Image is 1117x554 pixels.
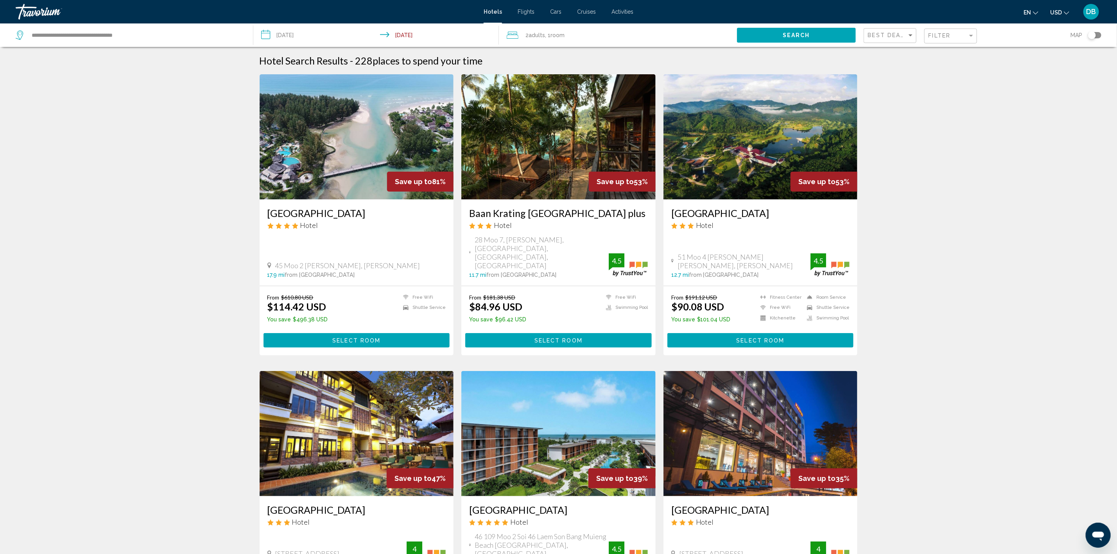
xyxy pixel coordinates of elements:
span: 12.7 mi [671,272,689,278]
span: You save [267,316,291,323]
span: - [350,55,353,66]
span: Filter [929,32,951,39]
iframe: Button to launch messaging window [1086,523,1111,548]
span: Select Room [332,337,380,344]
span: From [671,294,683,301]
button: User Menu [1081,4,1101,20]
button: Toggle map [1082,32,1101,39]
span: 11.7 mi [469,272,486,278]
span: , 1 [545,30,565,41]
li: Fitness Center [757,294,803,301]
ins: $90.08 USD [671,301,724,312]
span: Save up to [596,474,633,482]
h1: Hotel Search Results [260,55,348,66]
a: [GEOGRAPHIC_DATA] [469,504,648,516]
span: You save [469,316,493,323]
button: Travelers: 2 adults, 0 children [499,23,737,47]
a: Flights [518,9,534,15]
h2: 228 [355,55,483,66]
p: $496.38 USD [267,316,328,323]
a: Travorium [16,4,476,20]
div: 4 star Hotel [267,221,446,229]
span: Save up to [395,177,432,186]
ins: $84.96 USD [469,301,522,312]
img: trustyou-badge.svg [609,253,648,276]
img: Hotel image [461,74,656,199]
span: Save up to [597,177,634,186]
span: From [469,294,481,301]
li: Shuttle Service [399,305,446,311]
span: Adults [529,32,545,38]
span: Hotel [300,221,318,229]
div: 5 star Hotel [469,518,648,526]
span: 2 [525,30,545,41]
div: 53% [589,172,656,192]
span: DB [1087,8,1096,16]
img: Hotel image [663,74,858,199]
h3: [GEOGRAPHIC_DATA] [267,207,446,219]
div: 81% [387,172,454,192]
span: Save up to [394,474,432,482]
h3: [GEOGRAPHIC_DATA] [671,504,850,516]
a: [GEOGRAPHIC_DATA] [267,504,446,516]
li: Room Service [803,294,850,301]
a: Cruises [577,9,596,15]
a: Select Room [667,335,854,344]
span: from [GEOGRAPHIC_DATA] [486,272,556,278]
a: Activities [611,9,633,15]
div: 53% [791,172,857,192]
span: USD [1050,9,1062,16]
a: [GEOGRAPHIC_DATA] [671,207,850,219]
div: 4.5 [609,256,624,265]
a: Hotels [484,9,502,15]
span: From [267,294,280,301]
div: 47% [387,468,454,488]
div: 4 [810,544,826,554]
a: Hotel image [461,371,656,496]
button: Change language [1024,7,1038,18]
span: Search [783,32,810,39]
del: $610.80 USD [281,294,314,301]
li: Kitchenette [757,315,803,321]
span: en [1024,9,1031,16]
span: places to spend your time [373,55,483,66]
ins: $114.42 USD [267,301,326,312]
div: 4.5 [609,544,624,554]
p: $96.42 USD [469,316,526,323]
span: from [GEOGRAPHIC_DATA] [285,272,355,278]
span: Hotel [510,518,528,526]
div: 39% [588,468,656,488]
button: Select Room [264,333,450,348]
button: Change currency [1050,7,1069,18]
a: Cars [550,9,561,15]
span: Select Room [737,337,785,344]
span: Save up to [798,177,836,186]
button: Select Room [667,333,854,348]
span: Hotel [696,221,714,229]
a: Select Room [465,335,652,344]
li: Swimming Pool [602,305,648,311]
span: You save [671,316,695,323]
img: Hotel image [260,371,454,496]
div: 3 star Hotel [469,221,648,229]
div: 3 star Hotel [671,518,850,526]
div: 4.5 [810,256,826,265]
a: Baan Krating [GEOGRAPHIC_DATA] plus [469,207,648,219]
li: Free WiFi [602,294,648,301]
img: Hotel image [663,371,858,496]
button: Select Room [465,333,652,348]
button: Filter [924,28,977,44]
span: Map [1070,30,1082,41]
mat-select: Sort by [868,32,914,39]
div: 3 star Hotel [267,518,446,526]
